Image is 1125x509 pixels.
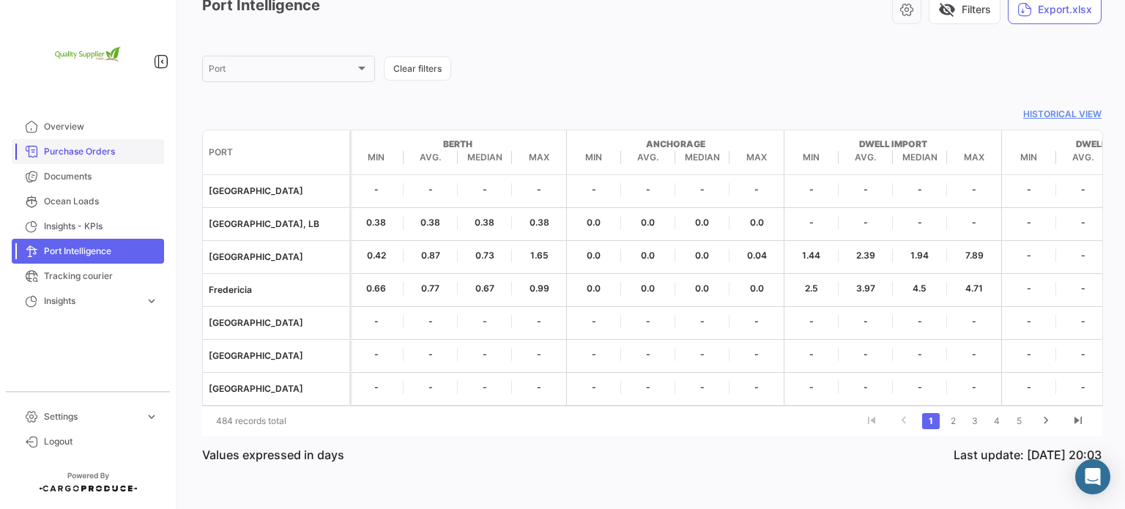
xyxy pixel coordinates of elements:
strong: Berth [349,138,566,151]
span: 0.0 [675,216,729,229]
a: 4 [988,413,1006,429]
span: 0.38 [458,216,512,229]
span: - [349,348,404,361]
span: Settings [44,410,139,423]
span: Min [1002,151,1056,164]
span: 0.0 [567,249,621,262]
span: - [893,315,947,328]
span: - [349,381,404,394]
span: - [621,315,675,328]
span: 0.0 [729,282,784,295]
span: Logout [44,435,158,448]
span: Purchase Orders [44,145,158,158]
span: - [458,348,512,361]
span: - [675,315,729,328]
span: - [893,381,947,394]
span: 4.71 [947,282,1001,295]
a: Tracking courier [12,264,164,289]
span: Max [947,151,1001,164]
span: - [784,348,839,361]
span: Tracking courier [44,270,158,283]
span: - [729,381,784,394]
span: 0.67 [458,282,512,295]
span: Port [209,66,355,76]
span: - [1056,249,1110,262]
p: [GEOGRAPHIC_DATA] [209,185,344,198]
span: - [1002,282,1056,295]
span: 0.66 [349,282,404,295]
div: Abrir Intercom Messenger [1075,459,1110,494]
span: Avg. [621,151,675,164]
a: Purchase Orders [12,139,164,164]
span: - [784,183,839,196]
span: - [404,183,458,196]
span: - [404,315,458,328]
span: 0.38 [404,216,458,229]
span: - [567,348,621,361]
span: Median [675,151,729,164]
span: expand_more [145,410,158,423]
span: Max [512,151,566,164]
span: - [729,183,784,196]
span: - [947,315,1001,328]
strong: Dwell Import [784,138,1001,151]
span: - [675,381,729,394]
span: - [839,315,893,328]
li: page 2 [942,409,964,434]
span: Min [349,151,404,164]
span: - [567,381,621,394]
p: [GEOGRAPHIC_DATA], LB [209,218,344,231]
span: - [784,315,839,328]
a: Port Intelligence [12,239,164,264]
span: - [947,183,1001,196]
a: go to previous page [890,413,918,429]
span: 7.89 [947,249,1001,262]
span: - [1056,282,1110,295]
li: page 4 [986,409,1008,434]
span: 1.65 [512,249,566,262]
span: - [512,348,566,361]
span: - [675,348,729,361]
datatable-header-cell: Port [203,140,349,165]
span: - [1056,315,1110,328]
p: [GEOGRAPHIC_DATA] [209,316,344,330]
span: - [458,381,512,394]
span: Median [458,151,512,164]
span: Insights - KPIs [44,220,158,233]
a: Ocean Loads [12,189,164,214]
img: 2e1e32d8-98e2-4bbc-880e-a7f20153c351.png [51,18,125,91]
span: - [893,216,947,229]
span: Avg. [404,151,458,164]
div: 484 records total [202,403,379,439]
p: Last update: [DATE] 20:03 [954,447,1102,462]
span: 0.77 [404,282,458,295]
span: - [784,216,839,229]
span: 1.94 [893,249,947,262]
span: 1.44 [784,249,839,262]
span: 2.5 [784,282,839,295]
span: - [1056,216,1110,229]
button: Clear filters [384,56,451,81]
a: Documents [12,164,164,189]
span: - [893,183,947,196]
span: Port [209,146,233,159]
span: 0.0 [621,249,675,262]
span: - [1002,315,1056,328]
p: [GEOGRAPHIC_DATA] [209,250,344,264]
span: 0.87 [404,249,458,262]
span: 3.97 [839,282,893,295]
span: 0.0 [675,249,729,262]
li: page 1 [920,409,942,434]
span: - [1002,249,1056,262]
span: - [349,315,404,328]
span: Avg. [1056,151,1110,164]
span: 0.0 [621,282,675,295]
span: - [947,381,1001,394]
span: 0.0 [675,282,729,295]
span: Overview [44,120,158,133]
span: - [1002,216,1056,229]
span: 2.39 [839,249,893,262]
span: - [458,183,512,196]
a: 1 [922,413,940,429]
span: Max [729,151,784,164]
